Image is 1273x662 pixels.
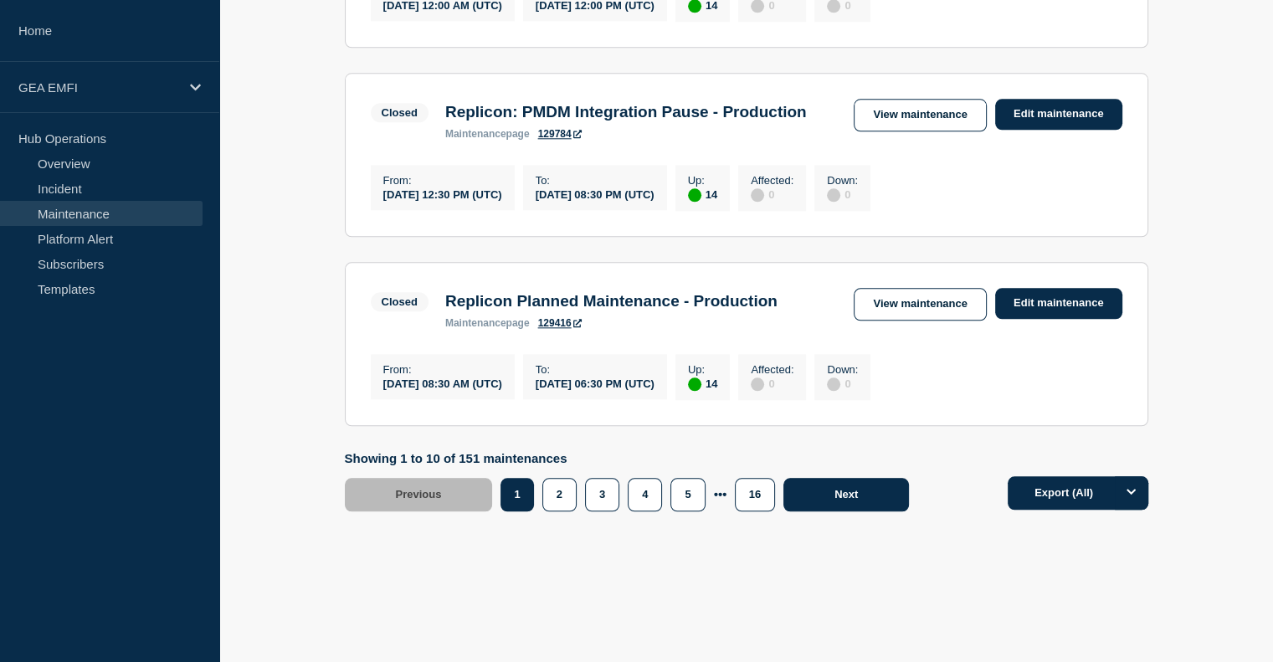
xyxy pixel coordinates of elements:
div: Closed [382,295,418,308]
p: page [445,317,530,329]
span: maintenance [445,128,506,140]
div: 14 [688,187,717,202]
div: [DATE] 06:30 PM (UTC) [536,376,654,390]
div: disabled [827,377,840,391]
a: Edit maintenance [995,288,1122,319]
button: Export (All) [1008,476,1148,510]
span: Previous [396,488,442,500]
h3: Replicon: PMDM Integration Pause - Production [445,103,807,121]
p: Down : [827,363,858,376]
p: To : [536,363,654,376]
button: Next [783,478,909,511]
button: Options [1115,476,1148,510]
button: 4 [628,478,662,511]
div: 0 [751,376,793,391]
a: Edit maintenance [995,99,1122,130]
p: Up : [688,363,717,376]
a: View maintenance [854,99,986,131]
p: Affected : [751,174,793,187]
a: View maintenance [854,288,986,321]
div: 0 [827,187,858,202]
div: [DATE] 08:30 AM (UTC) [383,376,502,390]
button: 1 [500,478,533,511]
p: Showing 1 to 10 of 151 maintenances [345,451,918,465]
button: 2 [542,478,577,511]
div: disabled [751,188,764,202]
div: up [688,188,701,202]
p: Down : [827,174,858,187]
button: 16 [735,478,775,511]
p: Affected : [751,363,793,376]
div: 0 [751,187,793,202]
p: GEA EMFI [18,80,179,95]
p: From : [383,363,502,376]
p: page [445,128,530,140]
button: 5 [670,478,705,511]
p: To : [536,174,654,187]
div: up [688,377,701,391]
a: 129416 [538,317,582,329]
div: Closed [382,106,418,119]
div: disabled [827,188,840,202]
p: From : [383,174,502,187]
button: Previous [345,478,493,511]
span: Next [834,488,858,500]
div: 14 [688,376,717,391]
a: 129784 [538,128,582,140]
span: maintenance [445,317,506,329]
h3: Replicon Planned Maintenance - Production [445,292,778,310]
div: 0 [827,376,858,391]
p: Up : [688,174,717,187]
div: [DATE] 12:30 PM (UTC) [383,187,502,201]
div: disabled [751,377,764,391]
div: [DATE] 08:30 PM (UTC) [536,187,654,201]
button: 3 [585,478,619,511]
